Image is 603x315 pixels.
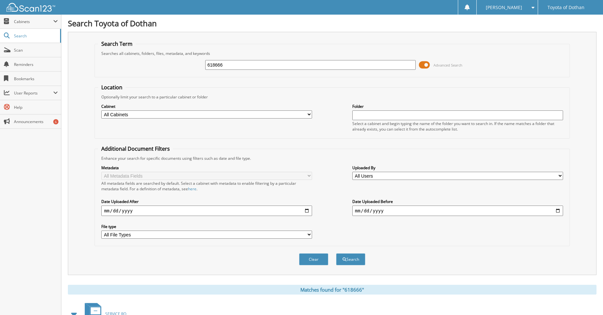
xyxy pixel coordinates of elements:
[14,62,58,67] span: Reminders
[188,186,196,192] a: here
[352,199,563,204] label: Date Uploaded Before
[14,19,53,24] span: Cabinets
[98,51,566,56] div: Searches all cabinets, folders, files, metadata, and keywords
[352,206,563,216] input: end
[336,253,365,265] button: Search
[352,104,563,109] label: Folder
[433,63,462,68] span: Advanced Search
[547,6,584,9] span: Toyota of Dothan
[101,206,312,216] input: start
[14,76,58,82] span: Bookmarks
[53,119,58,124] div: 6
[14,33,57,39] span: Search
[98,40,136,47] legend: Search Term
[14,47,58,53] span: Scan
[98,84,126,91] legend: Location
[14,105,58,110] span: Help
[299,253,328,265] button: Clear
[98,94,566,100] div: Optionally limit your search to a particular cabinet or folder
[101,224,312,229] label: File type
[98,145,173,152] legend: Additional Document Filters
[101,104,312,109] label: Cabinet
[352,165,563,170] label: Uploaded By
[486,6,522,9] span: [PERSON_NAME]
[101,181,312,192] div: All metadata fields are searched by default. Select a cabinet with metadata to enable filtering b...
[68,18,597,29] h1: Search Toyota of Dothan
[14,119,58,124] span: Announcements
[6,3,55,12] img: scan123-logo-white.svg
[352,121,563,132] div: Select a cabinet and begin typing the name of the folder you want to search in. If the name match...
[101,199,312,204] label: Date Uploaded After
[68,285,597,295] div: Matches found for "618666"
[101,165,312,170] label: Metadata
[98,156,566,161] div: Enhance your search for specific documents using filters such as date and file type.
[14,90,53,96] span: User Reports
